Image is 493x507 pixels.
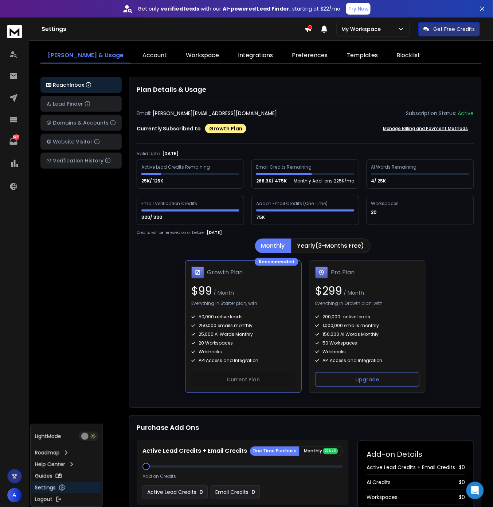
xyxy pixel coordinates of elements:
a: Account [135,48,174,63]
button: Monthly 20% off [299,446,343,456]
span: Active Lead Credits + Email Credits [367,464,455,471]
div: API Access and Integration [315,358,419,363]
div: 50,000 active leads [191,314,296,320]
div: 20% off [323,448,338,455]
div: 1,000,000 emails monthly [315,323,419,329]
span: $ 0 [459,479,465,486]
p: 4/ 25K [371,178,387,184]
p: Credits will be renewed on or before : [137,230,206,235]
div: 25,000 AI Words Monthly [191,331,296,337]
p: 300/ 300 [141,215,163,220]
button: Website Visitor [40,134,122,150]
img: Growth Plan icon [191,267,204,279]
div: Open Intercom Messenger [466,482,484,499]
span: $ 0 [459,494,465,501]
img: Pro Plan icon [315,267,328,279]
div: Workspaces [371,201,400,207]
div: Active [458,110,474,117]
p: Manage Billing and Payment Methods [383,126,468,131]
div: Email Verification Credits [141,201,198,207]
p: Add on Credits [142,474,176,480]
p: Settings [35,484,56,491]
div: Addon Email Credits (One Time) [256,201,328,207]
p: Everything in Growth plan, with [315,300,383,308]
a: [PERSON_NAME] & Usage [40,48,131,63]
p: Light Mode [35,433,61,440]
span: $ 0 [459,464,465,471]
p: Get only with our starting at $22/mo [138,5,340,12]
a: Guides [32,470,101,482]
span: Workspaces [367,494,398,501]
a: Blocklist [390,48,428,63]
button: Try Now [346,3,371,15]
p: 5423 [13,134,19,140]
p: Get Free Credits [434,25,475,33]
p: 25K/ 125K [141,178,164,184]
a: Preferences [285,48,335,63]
p: Currently Subscribed to [137,125,201,132]
p: [DATE] [162,151,179,157]
button: A [7,488,22,503]
p: 75K [256,215,266,220]
p: Logout [35,496,52,503]
button: Yearly(3-Months Free) [291,239,371,253]
button: Manage Billing and Payment Methods [377,121,474,136]
p: Active Lead Credits + Email Credits [142,447,247,456]
p: 0 [251,489,255,496]
div: Growth Plan [205,124,246,133]
a: Templates [339,48,385,63]
span: / Month [212,289,234,296]
p: 20 [371,209,378,215]
h1: Plan Details & Usage [137,84,474,95]
button: Upgrade [315,372,419,387]
span: / Month [342,289,364,296]
a: Workspace [179,48,226,63]
p: [DATE] [207,229,222,236]
p: Try Now [348,5,368,12]
div: Webhooks [315,349,419,355]
p: Email Credits [215,489,249,496]
p: Roadmap [35,449,60,456]
button: Lead Finder [40,96,122,112]
p: [PERSON_NAME][EMAIL_ADDRESS][DOMAIN_NAME] [153,110,277,117]
a: 5423 [6,134,21,149]
a: Roadmap [32,447,101,459]
strong: verified leads [161,5,199,12]
a: Settings [32,482,101,494]
p: Guides [35,472,52,480]
button: Domains & Accounts [40,115,122,131]
div: Recommended [255,258,298,266]
div: 250,000 emails monthly [191,323,296,329]
h2: Add-on Details [367,449,465,460]
button: One Time Purchase [250,447,299,456]
div: 150,000 AI Words Monthly [315,331,419,337]
a: Integrations [231,48,280,63]
p: Subscription Status: [406,110,457,117]
a: Help Center [32,459,101,470]
span: AI Credits [367,479,391,486]
h1: Settings [42,25,305,34]
div: API Access and Integration [191,358,296,363]
div: 200,000 active leads [315,314,419,320]
button: Get Free Credits [418,22,480,36]
div: AI Words Remaining [371,164,418,170]
p: Email: [137,110,151,117]
span: $ 99 [191,283,212,299]
strong: AI-powered Lead Finder, [223,5,291,12]
img: logo [46,83,51,87]
div: 20 Workspaces [191,340,296,346]
div: Webhooks [191,349,296,355]
p: 268.3K/ 475K [256,178,288,184]
p: Monthly Add-ons: 225K /mo [294,178,355,184]
p: 0 [199,489,203,496]
h1: Purchase Add Ons [137,423,199,433]
div: Email Credits Remaining [256,164,313,170]
button: Verification History [40,153,122,169]
p: My Workspace [341,25,384,33]
img: logo [7,25,22,38]
button: ReachInbox [40,77,122,93]
p: Valid Upto: [137,151,161,157]
h1: Growth Plan [207,268,243,277]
